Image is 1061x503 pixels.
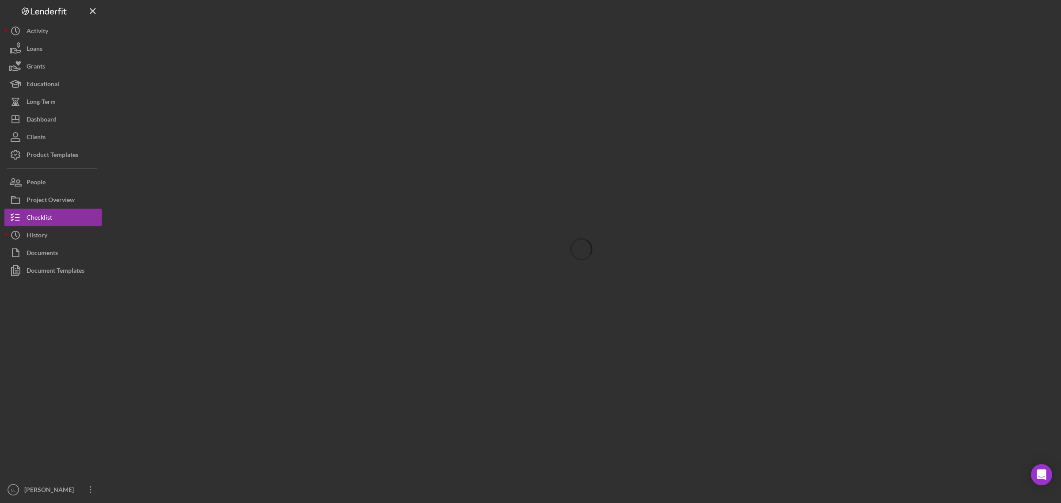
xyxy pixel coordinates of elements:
[4,209,102,226] button: Checklist
[27,128,46,148] div: Clients
[4,244,102,262] button: Documents
[27,262,84,282] div: Document Templates
[11,488,16,492] text: LL
[27,75,59,95] div: Educational
[1031,464,1052,485] div: Open Intercom Messenger
[4,226,102,244] button: History
[27,146,78,166] div: Product Templates
[27,226,47,246] div: History
[27,173,46,193] div: People
[4,262,102,279] button: Document Templates
[27,22,48,42] div: Activity
[4,173,102,191] button: People
[4,57,102,75] button: Grants
[4,128,102,146] button: Clients
[4,146,102,164] button: Product Templates
[27,40,42,60] div: Loans
[4,75,102,93] button: Educational
[4,93,102,111] button: Long-Term
[4,111,102,128] button: Dashboard
[4,40,102,57] button: Loans
[27,93,56,113] div: Long-Term
[4,481,102,499] button: LL[PERSON_NAME]
[4,22,102,40] button: Activity
[22,481,80,501] div: [PERSON_NAME]
[27,191,75,211] div: Project Overview
[27,111,57,130] div: Dashboard
[27,57,45,77] div: Grants
[27,244,58,264] div: Documents
[27,209,52,229] div: Checklist
[4,191,102,209] button: Project Overview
